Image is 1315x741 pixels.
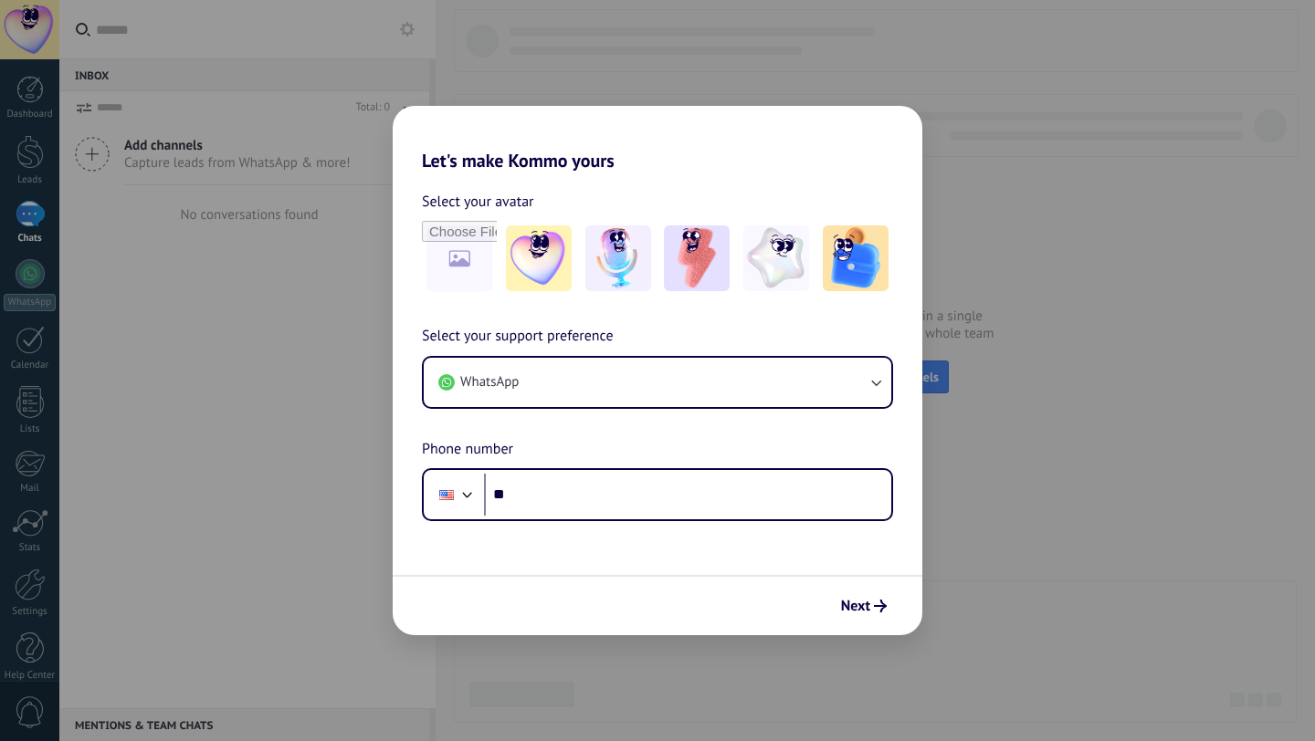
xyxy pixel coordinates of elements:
img: -1.jpeg [506,225,572,291]
span: Select your avatar [422,190,534,214]
div: United States: + 1 [429,475,464,514]
h2: Let's make Kommo yours [393,106,922,172]
button: WhatsApp [424,358,891,407]
img: -2.jpeg [585,225,651,291]
button: Next [833,590,895,621]
img: -4.jpeg [743,225,809,291]
span: Phone number [422,438,513,462]
span: Select your support preference [422,325,614,349]
img: -3.jpeg [664,225,730,291]
span: Next [841,600,870,612]
span: WhatsApp [460,373,519,391]
img: -5.jpeg [823,225,889,291]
